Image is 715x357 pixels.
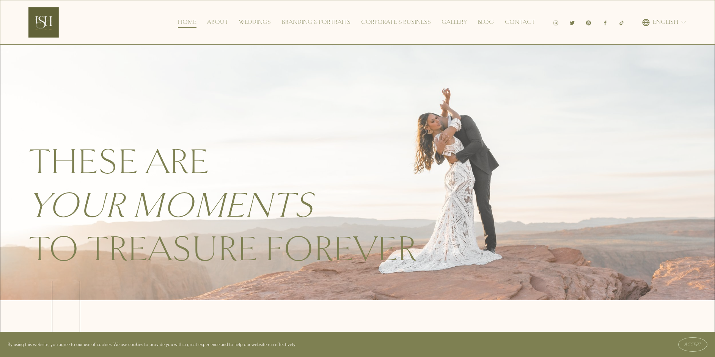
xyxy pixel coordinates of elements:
[361,16,431,28] a: Corporate & Business
[553,19,559,25] a: Instagram
[586,19,591,25] a: Pinterest
[282,16,350,28] a: Branding & Portraits
[178,16,196,28] a: Home
[505,16,535,28] a: Contact
[619,19,624,25] a: TikTok
[207,16,228,28] a: About
[8,341,297,349] p: By using this website, you agree to our use of cookies. We use cookies to provide you with a grea...
[478,16,494,28] a: Blog
[28,7,59,38] img: Ish Picturesque
[678,337,707,352] button: Accept
[239,16,271,28] a: Weddings
[442,16,467,28] a: Gallery
[29,184,313,227] em: your moments
[29,140,417,270] span: These are to treasure forever
[569,19,575,25] a: Twitter
[642,16,687,28] div: language picker
[602,19,608,25] a: Facebook
[653,17,678,28] span: English
[684,342,701,347] span: Accept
